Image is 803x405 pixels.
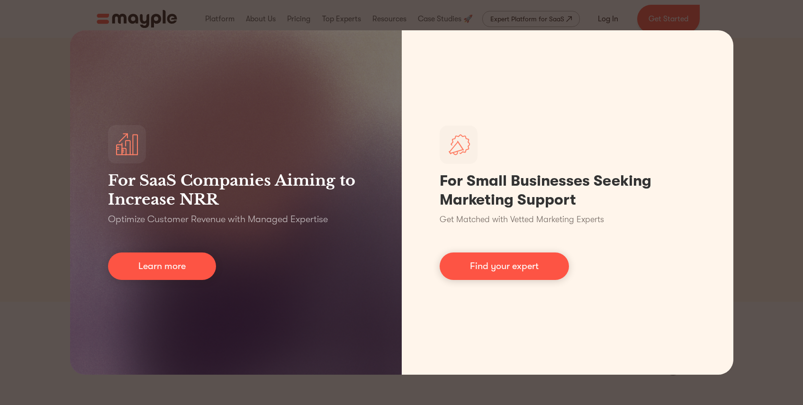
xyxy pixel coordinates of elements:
[440,213,604,226] p: Get Matched with Vetted Marketing Experts
[108,213,328,226] p: Optimize Customer Revenue with Managed Expertise
[108,171,364,209] h3: For SaaS Companies Aiming to Increase NRR
[108,252,216,280] a: Learn more
[440,171,695,209] h1: For Small Businesses Seeking Marketing Support
[440,252,569,280] a: Find your expert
